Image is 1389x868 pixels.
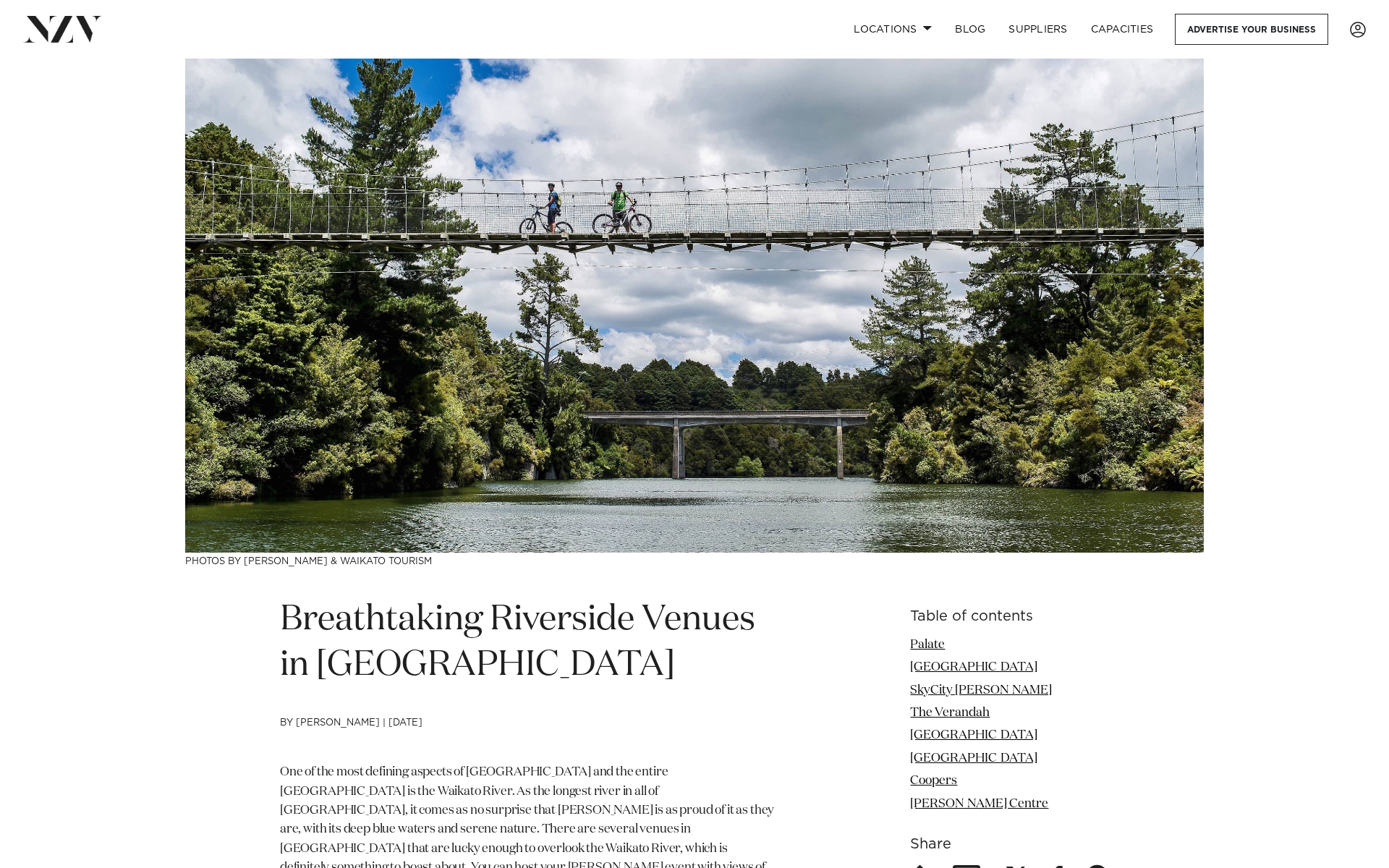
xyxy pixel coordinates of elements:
a: Locations [842,14,943,45]
img: nzv-logo.png [23,16,102,42]
h6: Table of contents [910,609,1109,624]
a: The Verandah [910,707,990,719]
h3: Photos by [PERSON_NAME] & Waikato Tourism [185,553,1204,568]
a: Advertise your business [1175,14,1328,45]
a: Capacities [1079,14,1165,45]
h4: by [PERSON_NAME] | [DATE] [280,718,775,764]
a: SUPPLIERS [997,14,1079,45]
a: Palate [910,639,945,651]
h1: Breathtaking Riverside Venues in [GEOGRAPHIC_DATA] [280,597,775,689]
a: SkyCity [PERSON_NAME] [910,684,1052,697]
img: Breathtaking Riverside Venues in Hamilton [185,59,1204,553]
a: BLOG [943,14,997,45]
h6: Share [910,837,1109,852]
a: [GEOGRAPHIC_DATA] [910,661,1037,673]
a: Coopers [910,775,957,787]
a: [PERSON_NAME] Centre [910,798,1048,810]
a: [GEOGRAPHIC_DATA] [910,752,1037,765]
a: [GEOGRAPHIC_DATA] [910,729,1037,741]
